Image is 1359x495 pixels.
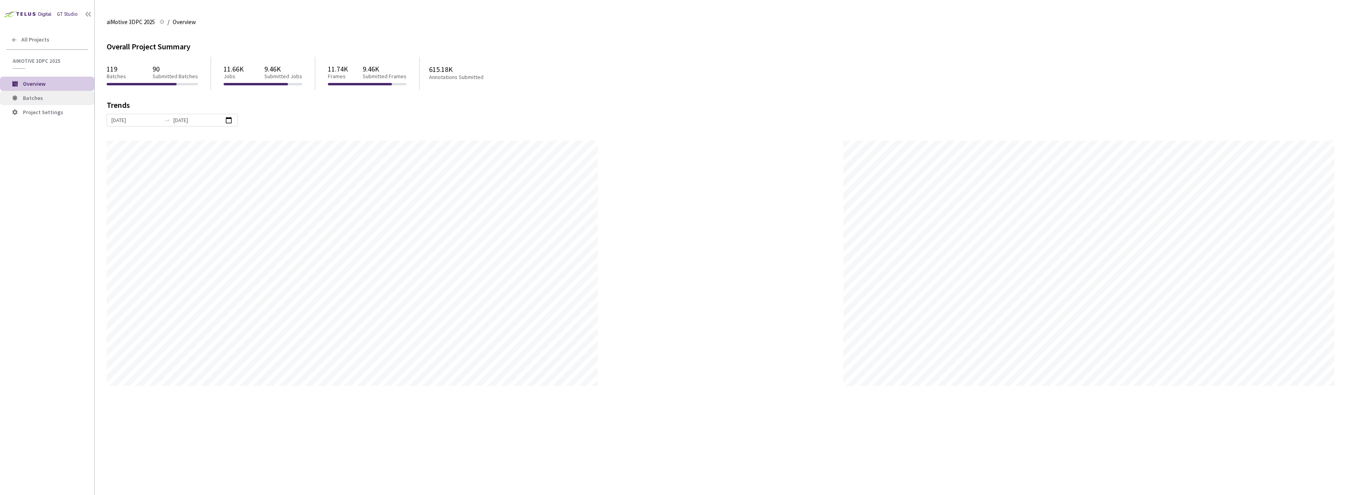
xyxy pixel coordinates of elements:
[107,101,1336,114] div: Trends
[21,36,49,43] span: All Projects
[23,94,43,102] span: Batches
[429,74,514,81] p: Annotations Submitted
[57,11,78,18] div: GT Studio
[429,65,514,73] p: 615.18K
[111,116,161,124] input: Start date
[264,73,302,80] p: Submitted Jobs
[23,109,63,116] span: Project Settings
[363,73,407,80] p: Submitted Frames
[328,73,348,80] p: Frames
[168,17,169,27] li: /
[164,117,170,123] span: swap-right
[107,65,126,73] p: 119
[173,116,223,124] input: End date
[328,65,348,73] p: 11.74K
[23,80,45,87] span: Overview
[107,17,155,27] span: aiMotive 3DPC 2025
[107,73,126,80] p: Batches
[152,73,198,80] p: Submitted Batches
[224,65,244,73] p: 11.66K
[224,73,244,80] p: Jobs
[13,58,83,64] span: aiMotive 3DPC 2025
[363,65,407,73] p: 9.46K
[173,17,196,27] span: Overview
[164,117,170,123] span: to
[107,41,1347,53] div: Overall Project Summary
[264,65,302,73] p: 9.46K
[152,65,198,73] p: 90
